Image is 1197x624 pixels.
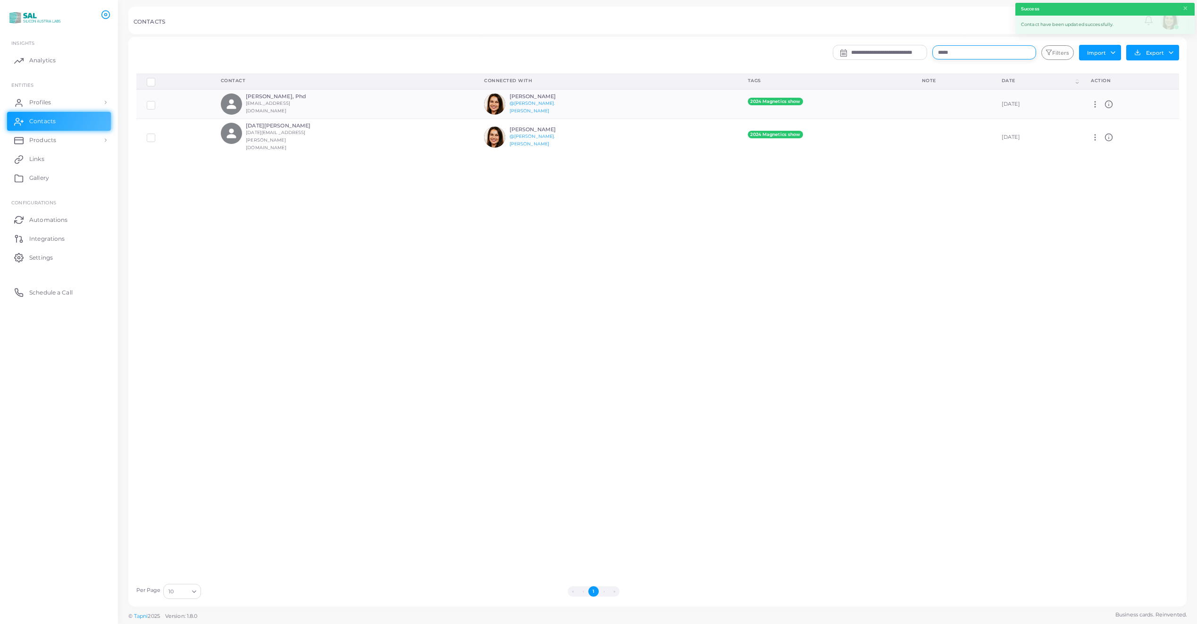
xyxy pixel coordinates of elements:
span: Settings [29,253,53,262]
span: 2024 Magnetics show [748,98,803,105]
h6: [PERSON_NAME], Phd [246,93,315,100]
div: Note [922,77,981,84]
img: avatar [484,93,505,115]
span: Configurations [11,200,56,205]
span: Integrations [29,235,65,243]
a: Schedule a Call [7,283,111,302]
h6: [PERSON_NAME] [510,93,579,100]
span: Version: 1.8.0 [165,613,198,619]
button: Filters [1041,45,1073,60]
a: Settings [7,248,111,267]
small: [DATE][EMAIL_ADDRESS][PERSON_NAME][DOMAIN_NAME] [246,130,305,150]
div: Connected With [484,77,727,84]
a: Integrations [7,229,111,248]
div: Date [1002,77,1074,84]
a: Gallery [7,169,111,187]
span: Profiles [29,98,51,107]
h6: [PERSON_NAME] [510,126,579,133]
span: 2024 Magnetics show [748,131,803,138]
a: Links [7,150,111,169]
button: Go to page 1 [588,586,599,597]
a: Tapni [134,613,148,619]
div: Tags [748,77,901,84]
span: Products [29,136,56,144]
span: 10 [168,587,174,597]
strong: Success [1021,6,1039,12]
div: action [1091,77,1168,84]
div: Contact have been updated successfully. [1015,16,1195,34]
input: Search for option [175,586,188,597]
span: Links [29,155,44,163]
a: @[PERSON_NAME].[PERSON_NAME] [510,101,555,113]
a: Contacts [7,112,111,131]
ul: Pagination [203,586,984,597]
span: Schedule a Call [29,288,73,297]
a: Automations [7,210,111,229]
a: Products [7,131,111,150]
svg: person fill [225,98,238,110]
div: Search for option [163,584,201,599]
img: logo [8,9,61,26]
span: Analytics [29,56,56,65]
span: Automations [29,216,67,224]
small: [EMAIL_ADDRESS][DOMAIN_NAME] [246,101,290,113]
svg: person fill [225,127,238,140]
span: ENTITIES [11,82,33,88]
span: INSIGHTS [11,40,34,46]
span: © [128,612,197,620]
a: Analytics [7,51,111,70]
label: Per Page [136,587,161,594]
button: Import [1079,45,1121,60]
h6: [DATE][PERSON_NAME] [246,123,315,129]
div: [DATE] [1002,101,1070,108]
span: Contacts [29,117,56,126]
a: Profiles [7,93,111,112]
div: [DATE] [1002,134,1070,141]
h5: CONTACTS [134,18,165,25]
th: Row-selection [136,74,210,89]
a: @[PERSON_NAME].[PERSON_NAME] [510,134,555,146]
span: Business cards. Reinvented. [1115,611,1187,619]
img: avatar [484,126,505,148]
span: 2025 [148,612,159,620]
button: Export [1126,45,1179,60]
span: Gallery [29,174,49,182]
div: Contact [221,77,463,84]
button: Close [1182,3,1189,14]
